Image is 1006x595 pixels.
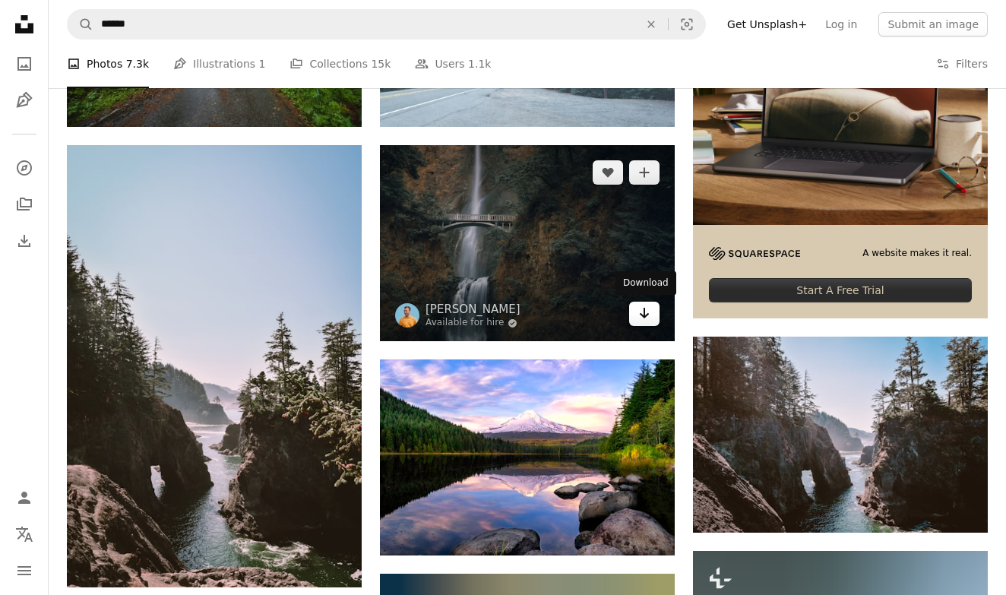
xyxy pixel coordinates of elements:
[380,236,675,249] a: waterfalls during daytime
[936,40,988,88] button: Filters
[9,9,40,43] a: Home — Unsplash
[9,555,40,586] button: Menu
[68,10,93,39] button: Search Unsplash
[615,271,676,296] div: Download
[878,12,988,36] button: Submit an image
[629,160,660,185] button: Add to Collection
[629,302,660,326] a: Download
[371,55,391,72] span: 15k
[816,12,866,36] a: Log in
[173,40,265,88] a: Illustrations 1
[395,303,419,328] img: Go to Cristofer Maximilian's profile
[9,153,40,183] a: Explore
[380,145,675,341] img: waterfalls during daytime
[380,359,675,555] img: lake surrounded by pine trees near snow-covered mountain
[9,49,40,79] a: Photos
[67,145,362,587] img: green trees near body of water during daytime
[425,317,520,329] a: Available for hire
[669,10,705,39] button: Visual search
[862,247,972,260] span: A website makes it real.
[593,160,623,185] button: Like
[9,189,40,220] a: Collections
[425,302,520,317] a: [PERSON_NAME]
[380,451,675,464] a: lake surrounded by pine trees near snow-covered mountain
[9,85,40,116] a: Illustrations
[289,40,391,88] a: Collections 15k
[67,359,362,373] a: green trees near body of water during daytime
[67,9,706,40] form: Find visuals sitewide
[634,10,668,39] button: Clear
[415,40,491,88] a: Users 1.1k
[9,226,40,256] a: Download History
[709,247,800,260] img: file-1705255347840-230a6ab5bca9image
[9,483,40,513] a: Log in / Sign up
[259,55,266,72] span: 1
[9,519,40,549] button: Language
[718,12,816,36] a: Get Unsplash+
[468,55,491,72] span: 1.1k
[693,428,988,442] a: green trees on rocky mountain beside river during daytime
[709,278,972,302] div: Start A Free Trial
[693,337,988,533] img: green trees on rocky mountain beside river during daytime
